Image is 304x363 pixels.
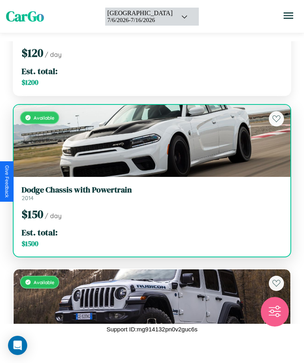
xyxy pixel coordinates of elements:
[45,50,62,58] span: / day
[4,165,10,198] div: Give Feedback
[22,65,58,77] span: Est. total:
[106,324,198,335] p: Support ID: mg914132pn0v2guc6s
[22,185,282,202] a: Dodge Chassis with Powertrain2014
[22,207,43,222] span: $ 150
[22,239,38,249] span: $ 1500
[34,279,54,285] span: Available
[34,115,54,121] span: Available
[22,45,43,60] span: $ 120
[22,195,34,202] span: 2014
[107,17,172,24] div: 7 / 6 / 2026 - 7 / 16 / 2026
[6,7,44,26] span: CarGo
[22,227,58,238] span: Est. total:
[8,336,27,355] div: Open Intercom Messenger
[22,78,38,87] span: $ 1200
[22,185,282,195] h3: Dodge Chassis with Powertrain
[45,212,62,220] span: / day
[107,10,172,17] div: [GEOGRAPHIC_DATA]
